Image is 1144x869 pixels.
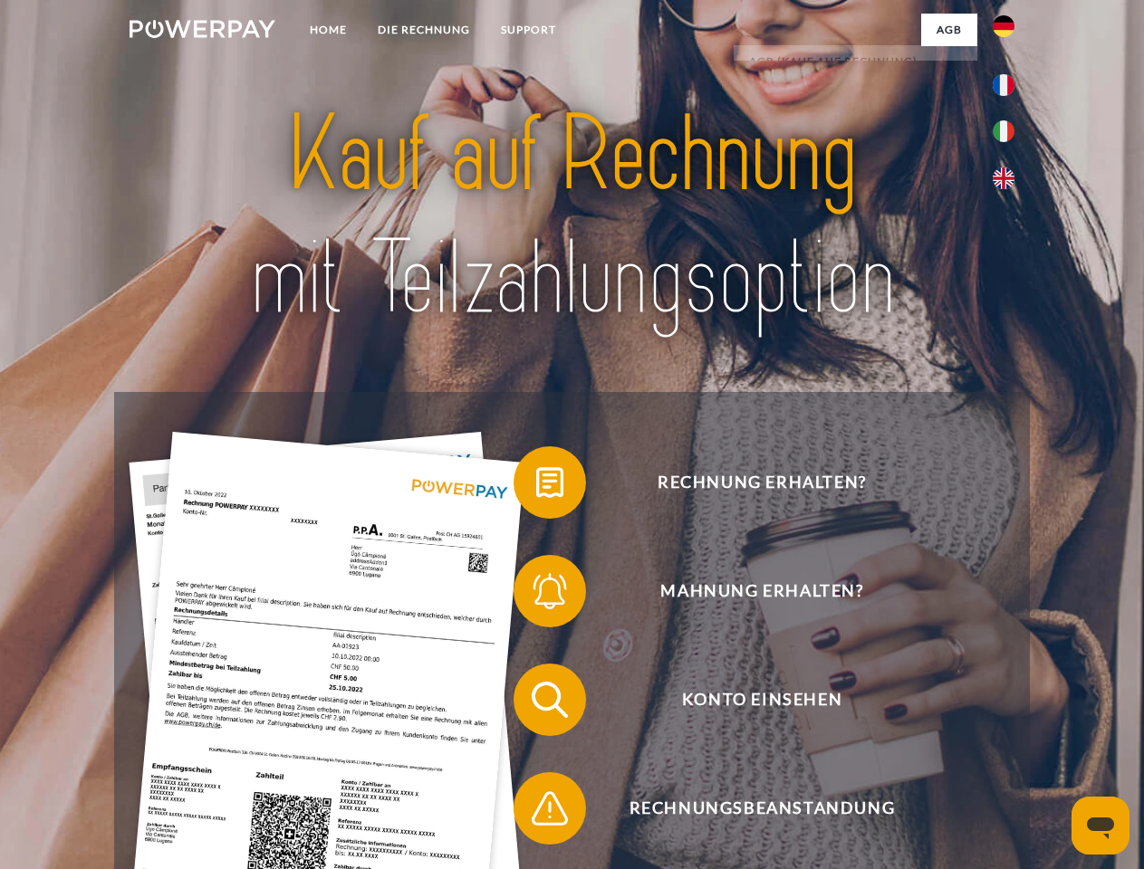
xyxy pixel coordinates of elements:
[130,20,275,38] img: logo-powerpay-white.svg
[540,555,984,627] span: Mahnung erhalten?
[514,664,985,736] button: Konto einsehen
[993,15,1014,37] img: de
[921,14,977,46] a: agb
[1072,797,1130,855] iframe: Schaltfläche zum Öffnen des Messaging-Fensters
[993,74,1014,96] img: fr
[540,446,984,519] span: Rechnung erhalten?
[485,14,572,46] a: SUPPORT
[362,14,485,46] a: DIE RECHNUNG
[514,555,985,627] button: Mahnung erhalten?
[294,14,362,46] a: Home
[540,664,984,736] span: Konto einsehen
[173,87,971,347] img: title-powerpay_de.svg
[734,45,977,78] a: AGB (Kauf auf Rechnung)
[527,677,572,722] img: qb_search.svg
[527,460,572,505] img: qb_bill.svg
[514,446,985,519] button: Rechnung erhalten?
[993,167,1014,189] img: en
[527,568,572,614] img: qb_bell.svg
[540,772,984,845] span: Rechnungsbeanstandung
[527,786,572,831] img: qb_warning.svg
[993,120,1014,142] img: it
[514,772,985,845] button: Rechnungsbeanstandung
